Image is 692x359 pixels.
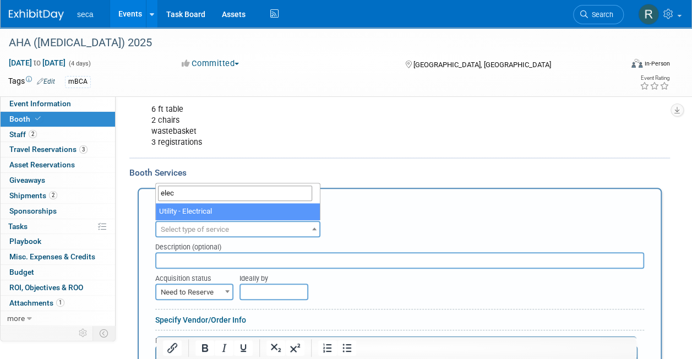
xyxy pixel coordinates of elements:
span: Attachments [9,298,64,307]
button: Subscript [266,340,285,356]
a: Shipments2 [1,188,115,203]
span: seca [77,10,94,19]
div: New Booth Service [155,200,644,218]
button: Insert/edit link [163,340,182,356]
span: ROI, Objectives & ROO [9,283,83,292]
span: Shipments [9,191,57,200]
span: Search [588,10,613,19]
span: 3 [79,145,88,154]
a: Search [573,5,624,24]
input: Search... [158,186,312,202]
a: Specify Vendor/Order Info [155,316,246,324]
span: Tasks [8,222,28,231]
span: [GEOGRAPHIC_DATA], [GEOGRAPHIC_DATA] [413,61,551,69]
span: Travel Reservations [9,145,88,154]
a: Attachments1 [1,296,115,311]
a: Giveaways [1,173,115,188]
div: Reservation Notes/Details: [155,335,637,346]
span: 2 [49,191,57,199]
div: 6 ft table 2 chairs wastebasket 3 registrations [144,99,564,154]
a: Misc. Expenses & Credits [1,249,115,264]
span: [DATE] [DATE] [8,58,66,68]
li: Utility - Electrical [156,203,320,220]
span: (4 days) [68,60,91,67]
span: Playbook [9,237,41,246]
span: Need to Reserve [155,284,233,300]
a: Staff2 [1,127,115,142]
a: Edit [37,78,55,85]
span: Giveaways [9,176,45,184]
img: ExhibitDay [9,9,64,20]
a: Asset Reservations [1,157,115,172]
a: Sponsorships [1,204,115,219]
body: Rich Text Area. Press ALT-0 for help. [6,4,475,15]
div: Event Format [574,57,670,74]
div: mBCA [65,76,91,88]
a: Booth [1,112,115,127]
a: ROI, Objectives & ROO [1,280,115,295]
a: more [1,311,115,326]
div: Acquisition status [155,269,223,284]
span: Budget [9,268,34,276]
div: In-Person [644,59,670,68]
button: Bold [195,340,214,356]
span: Need to Reserve [156,285,232,300]
div: Ideally by [239,269,602,284]
span: Select type of service [161,225,229,233]
span: to [32,58,42,67]
div: Event Rating [640,75,669,81]
button: Underline [234,340,253,356]
span: Asset Reservations [9,160,75,169]
td: Toggle Event Tabs [93,326,116,340]
span: Staff [9,130,37,139]
img: Format-Inperson.png [631,59,642,68]
span: Misc. Expenses & Credits [9,252,95,261]
td: Tags [8,75,55,88]
span: Event Information [9,99,71,108]
span: 1 [56,298,64,307]
a: Travel Reservations3 [1,142,115,157]
span: Booth [9,115,43,123]
button: Committed [178,58,243,69]
button: Italic [215,340,233,356]
a: Budget [1,265,115,280]
a: Event Information [1,96,115,111]
i: Booth reservation complete [35,116,41,122]
span: 2 [29,130,37,138]
button: Superscript [286,340,304,356]
button: Bullet list [337,340,356,356]
span: more [7,314,25,323]
div: AHA ([MEDICAL_DATA]) 2025 [5,33,613,53]
span: Sponsorships [9,206,57,215]
a: Tasks [1,219,115,234]
button: Numbered list [318,340,337,356]
div: Booth Services [129,167,670,179]
td: Personalize Event Tab Strip [74,326,93,340]
a: Playbook [1,234,115,249]
img: Rachel Jordan [638,4,659,25]
div: Description (optional) [155,237,644,252]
